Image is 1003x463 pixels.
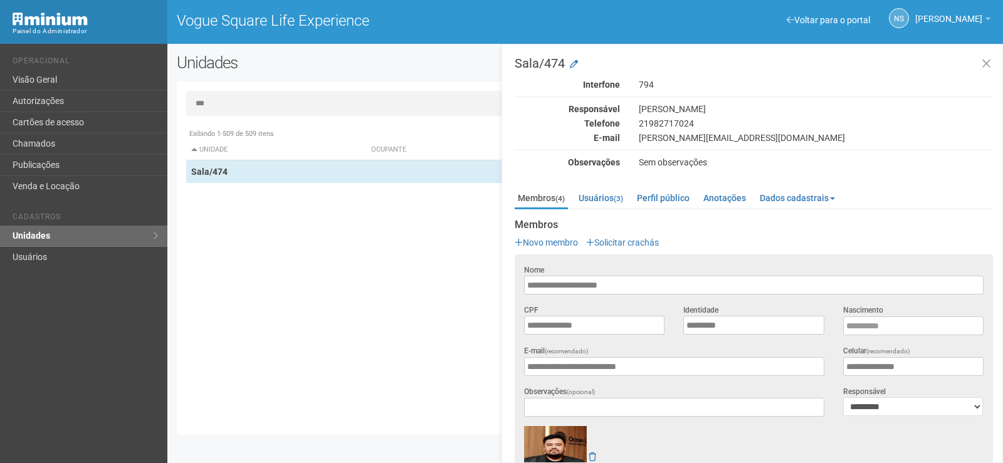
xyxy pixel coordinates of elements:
div: Interfone [505,79,629,90]
span: (opcional) [567,388,596,395]
th: Ocupante: activate to sort column ascending [366,140,695,160]
div: Observações [505,157,629,168]
th: Unidade: activate to sort column descending [186,140,367,160]
div: [PERSON_NAME][EMAIL_ADDRESS][DOMAIN_NAME] [629,132,1002,143]
div: 21982717024 [629,118,1002,129]
label: Identidade [683,304,718,316]
h3: Sala/474 [515,57,993,70]
label: Responsável [843,386,886,397]
div: Exibindo 1-509 de 509 itens [186,128,984,140]
label: Nome [524,264,544,276]
a: NS [889,8,909,28]
div: [PERSON_NAME] [629,103,1002,115]
span: (recomendado) [545,348,589,355]
label: E-mail [524,345,589,357]
label: CPF [524,304,538,316]
label: Observações [524,386,596,398]
small: (4) [555,194,565,203]
span: Nicolle Silva [915,2,982,24]
div: E-mail [505,132,629,143]
div: Responsável [505,103,629,115]
label: Celular [843,345,910,357]
a: Perfil público [634,189,693,207]
h1: Vogue Square Life Experience [177,13,576,29]
a: Novo membro [515,237,578,247]
span: (recomendado) [866,348,910,355]
strong: Sala/474 [191,167,228,177]
a: Solicitar crachás [586,237,659,247]
img: Minium [13,13,88,26]
strong: Membros [515,219,993,231]
label: Nascimento [843,304,883,316]
div: Telefone [505,118,629,129]
div: Sem observações [629,157,1002,168]
a: Membros(4) [515,189,568,209]
li: Cadastros [13,212,158,226]
small: (3) [614,194,623,203]
a: Anotações [700,189,749,207]
a: Remover [589,452,596,462]
a: Voltar para o portal [787,15,870,25]
div: 794 [629,79,1002,90]
a: Modificar a unidade [570,58,578,71]
a: Usuários(3) [575,189,626,207]
h2: Unidades [177,53,507,72]
a: Dados cadastrais [757,189,838,207]
a: [PERSON_NAME] [915,16,990,26]
li: Operacional [13,56,158,70]
div: Painel do Administrador [13,26,158,37]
